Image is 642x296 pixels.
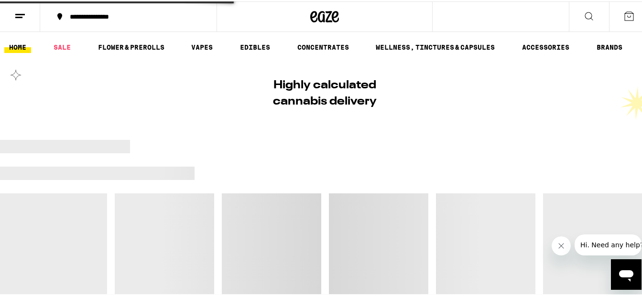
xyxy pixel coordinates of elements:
[49,40,76,52] a: SALE
[552,235,571,254] iframe: Close message
[575,233,642,254] iframe: Message from company
[4,40,31,52] a: HOME
[6,7,69,14] span: Hi. Need any help?
[293,40,354,52] a: CONCENTRATES
[246,76,403,108] h1: Highly calculated cannabis delivery
[371,40,500,52] a: WELLNESS, TINCTURES & CAPSULES
[517,40,574,52] a: ACCESSORIES
[186,40,218,52] a: VAPES
[611,258,642,288] iframe: Button to launch messaging window
[235,40,275,52] a: EDIBLES
[93,40,169,52] a: FLOWER & PREROLLS
[592,40,627,52] a: BRANDS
